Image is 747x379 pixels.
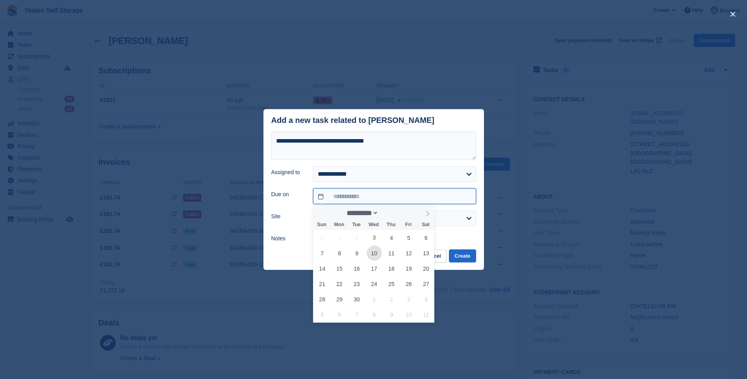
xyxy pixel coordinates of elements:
[401,261,417,276] span: September 19, 2025
[400,222,417,227] span: Fri
[315,261,330,276] span: September 14, 2025
[367,292,382,307] span: October 1, 2025
[418,276,434,292] span: September 27, 2025
[349,261,365,276] span: September 16, 2025
[315,245,330,261] span: September 7, 2025
[332,230,347,245] span: September 1, 2025
[378,209,403,217] input: Year
[271,190,304,199] label: Due on
[382,222,400,227] span: Thu
[367,307,382,322] span: October 8, 2025
[367,230,382,245] span: September 3, 2025
[332,292,347,307] span: September 29, 2025
[384,230,399,245] span: September 4, 2025
[401,245,417,261] span: September 12, 2025
[315,230,330,245] span: August 31, 2025
[271,168,304,176] label: Assigned to
[418,230,434,245] span: September 6, 2025
[365,222,382,227] span: Wed
[384,307,399,322] span: October 9, 2025
[349,292,365,307] span: September 30, 2025
[384,276,399,292] span: September 25, 2025
[401,307,417,322] span: October 10, 2025
[384,261,399,276] span: September 18, 2025
[401,276,417,292] span: September 26, 2025
[271,212,304,221] label: Site
[349,307,365,322] span: October 7, 2025
[418,292,434,307] span: October 4, 2025
[315,307,330,322] span: October 5, 2025
[367,261,382,276] span: September 17, 2025
[449,249,476,262] button: Create
[330,222,348,227] span: Mon
[401,230,417,245] span: September 5, 2025
[418,307,434,322] span: October 11, 2025
[367,245,382,261] span: September 10, 2025
[271,116,435,125] div: Add a new task related to [PERSON_NAME]
[332,276,347,292] span: September 22, 2025
[313,222,330,227] span: Sun
[418,245,434,261] span: September 13, 2025
[348,222,365,227] span: Tue
[332,261,347,276] span: September 15, 2025
[417,222,434,227] span: Sat
[418,261,434,276] span: September 20, 2025
[315,292,330,307] span: September 28, 2025
[401,292,417,307] span: October 3, 2025
[332,245,347,261] span: September 8, 2025
[344,209,379,217] select: Month
[332,307,347,322] span: October 6, 2025
[384,292,399,307] span: October 2, 2025
[384,245,399,261] span: September 11, 2025
[271,234,304,243] label: Notes
[727,8,739,20] button: close
[349,276,365,292] span: September 23, 2025
[349,245,365,261] span: September 9, 2025
[367,276,382,292] span: September 24, 2025
[349,230,365,245] span: September 2, 2025
[315,276,330,292] span: September 21, 2025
